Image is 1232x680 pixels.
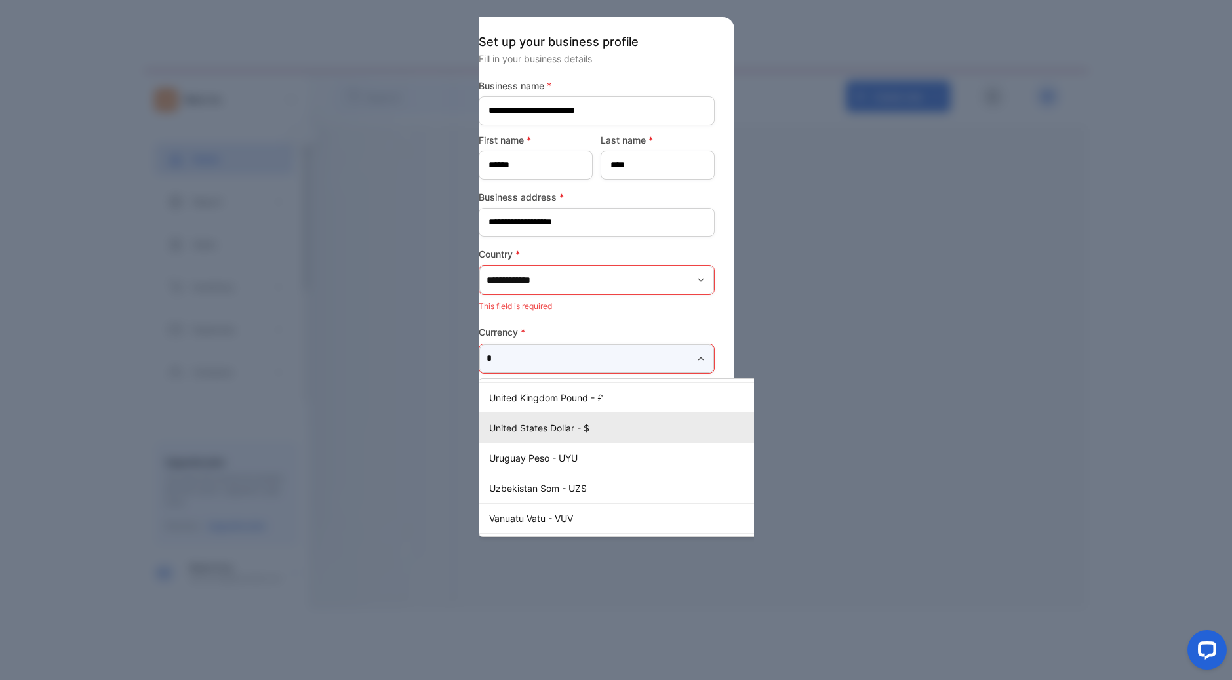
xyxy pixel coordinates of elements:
[479,190,715,204] label: Business address
[489,421,805,435] p: United States Dollar - $
[1177,625,1232,680] iframe: LiveChat chat widget
[479,33,715,50] p: Set up your business profile
[479,247,715,261] label: Country
[479,52,715,66] p: Fill in your business details
[601,133,715,147] label: Last name
[489,481,805,495] p: Uzbekistan Som - UZS
[479,133,593,147] label: First name
[479,79,715,92] label: Business name
[479,376,715,393] p: This field is required
[479,325,715,339] label: Currency
[489,391,805,405] p: United Kingdom Pound - £
[479,298,715,315] p: This field is required
[489,451,805,465] p: Uruguay Peso - UYU
[489,511,805,525] p: Vanuatu Vatu - VUV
